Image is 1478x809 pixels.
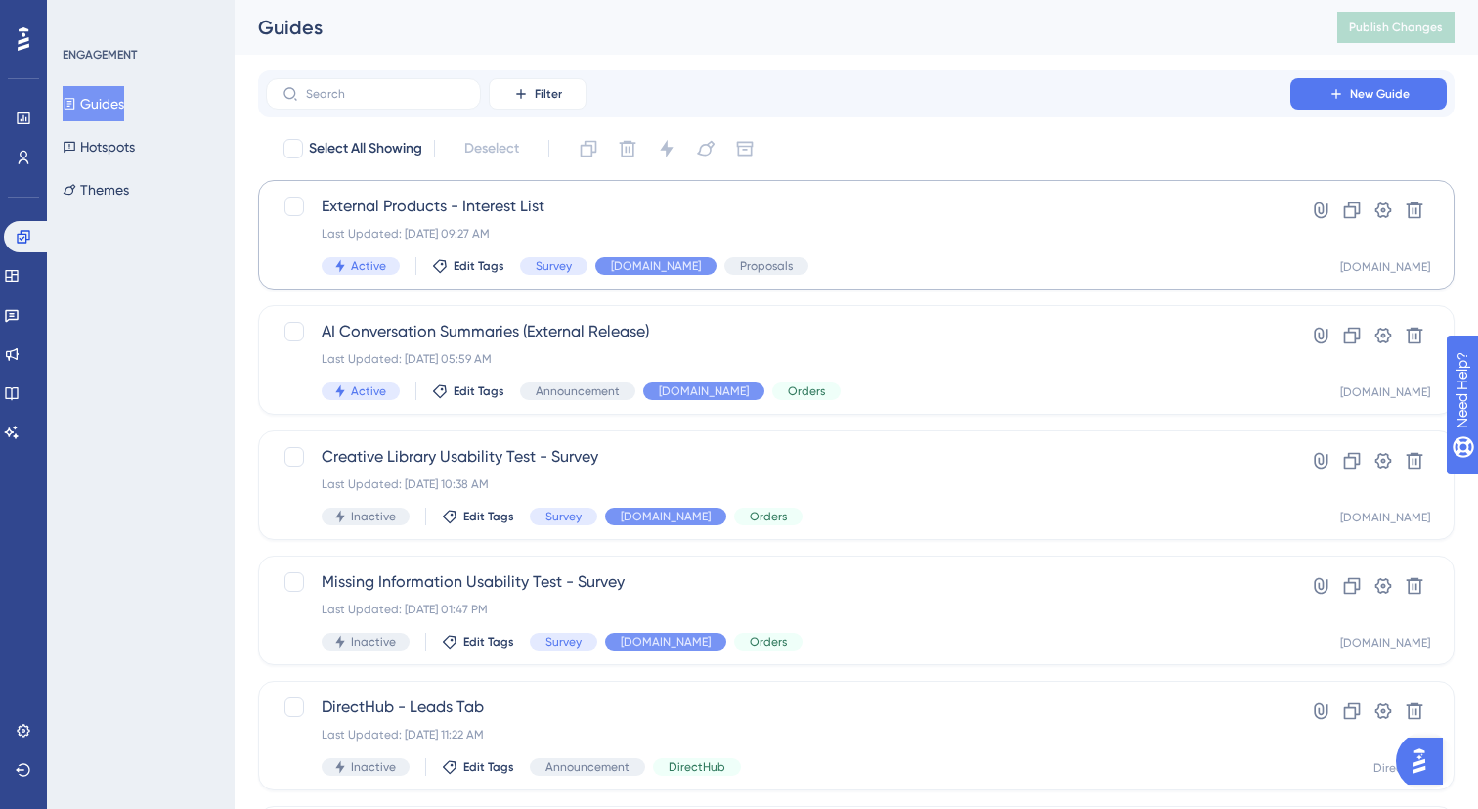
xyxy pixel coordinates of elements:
[545,759,630,775] span: Announcement
[621,509,711,524] span: [DOMAIN_NAME]
[1290,78,1447,110] button: New Guide
[750,509,787,524] span: Orders
[1337,12,1455,43] button: Publish Changes
[545,509,582,524] span: Survey
[322,226,1235,242] div: Last Updated: [DATE] 09:27 AM
[535,86,562,102] span: Filter
[1396,732,1455,790] iframe: UserGuiding AI Assistant Launcher
[750,634,787,650] span: Orders
[463,759,514,775] span: Edit Tags
[454,383,504,399] span: Edit Tags
[1373,760,1430,776] div: DirectHub
[322,195,1235,218] span: External Products - Interest List
[464,137,519,160] span: Deselect
[258,14,1288,41] div: Guides
[442,509,514,524] button: Edit Tags
[669,759,725,775] span: DirectHub
[1350,86,1410,102] span: New Guide
[351,258,386,274] span: Active
[1340,259,1430,275] div: [DOMAIN_NAME]
[611,258,701,274] span: [DOMAIN_NAME]
[322,476,1235,492] div: Last Updated: [DATE] 10:38 AM
[322,727,1235,742] div: Last Updated: [DATE] 11:22 AM
[536,258,572,274] span: Survey
[306,87,464,101] input: Search
[621,634,711,650] span: [DOMAIN_NAME]
[432,383,504,399] button: Edit Tags
[489,78,587,110] button: Filter
[432,258,504,274] button: Edit Tags
[309,137,422,160] span: Select All Showing
[322,320,1235,343] span: AI Conversation Summaries (External Release)
[442,634,514,650] button: Edit Tags
[63,172,129,207] button: Themes
[454,258,504,274] span: Edit Tags
[351,634,396,650] span: Inactive
[351,759,396,775] span: Inactive
[1340,635,1430,651] div: [DOMAIN_NAME]
[322,570,1235,594] span: Missing Information Usability Test - Survey
[63,47,137,63] div: ENGAGEMENT
[1340,384,1430,400] div: [DOMAIN_NAME]
[322,602,1235,617] div: Last Updated: [DATE] 01:47 PM
[351,509,396,524] span: Inactive
[536,383,620,399] span: Announcement
[1340,510,1430,525] div: [DOMAIN_NAME]
[63,129,135,164] button: Hotspots
[322,351,1235,367] div: Last Updated: [DATE] 05:59 AM
[1349,20,1443,35] span: Publish Changes
[447,131,537,166] button: Deselect
[442,759,514,775] button: Edit Tags
[63,86,124,121] button: Guides
[46,5,122,28] span: Need Help?
[740,258,793,274] span: Proposals
[463,509,514,524] span: Edit Tags
[788,383,825,399] span: Orders
[463,634,514,650] span: Edit Tags
[659,383,749,399] span: [DOMAIN_NAME]
[322,696,1235,719] span: DirectHub - Leads Tab
[322,445,1235,469] span: Creative Library Usability Test - Survey
[351,383,386,399] span: Active
[545,634,582,650] span: Survey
